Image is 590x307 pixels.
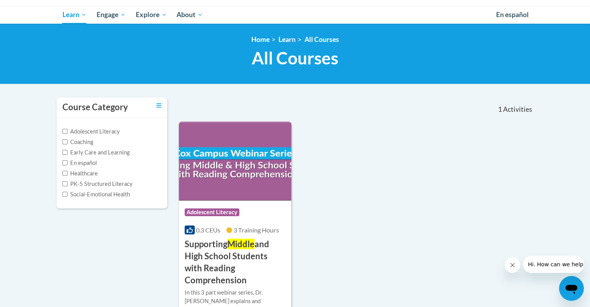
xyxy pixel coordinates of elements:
label: Healthcare [62,169,98,178]
iframe: Button to launch messaging window [559,276,584,301]
label: PK-5 Structured Literacy [62,180,133,188]
span: Learn [62,10,87,19]
div: Main menu [51,6,540,24]
label: Adolescent Literacy [62,127,120,136]
iframe: Close message [505,257,520,273]
iframe: Message from company [523,256,584,273]
input: Checkbox for Options [62,129,67,134]
input: Checkbox for Options [62,160,67,165]
span: Adolescent Literacy [185,208,239,216]
span: Hi. How can we help? [5,5,63,12]
span: Middle [227,239,254,249]
label: Early Care and Learning [62,148,130,157]
span: Explore [136,10,167,19]
input: Checkbox for Options [62,171,67,176]
a: Toggle collapse [156,101,161,110]
label: Coaching [62,138,93,146]
span: Engage [97,10,126,19]
a: Learn [57,6,92,24]
input: Checkbox for Options [62,192,67,197]
input: Checkbox for Options [62,139,67,144]
a: About [171,6,208,24]
a: En español [491,7,534,23]
span: All Courses [252,48,338,68]
span: 1 [498,105,502,114]
span: About [176,10,203,19]
span: 3 Training Hours [234,226,279,234]
a: Learn [279,35,296,43]
input: Checkbox for Options [62,150,67,155]
a: Engage [92,6,131,24]
a: Explore [131,6,172,24]
h3: Course Category [62,101,128,113]
span: 0.3 CEUs [196,226,220,234]
label: Social-Emotional Health [62,190,130,199]
span: En español [496,10,529,19]
a: Home [251,35,270,43]
h3: Supporting and High School Students with Reading Comprehension [185,238,286,286]
a: All Courses [305,35,339,43]
img: Course Logo [179,121,292,201]
span: Activities [503,105,532,114]
label: En español [62,159,97,167]
input: Checkbox for Options [62,181,67,186]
